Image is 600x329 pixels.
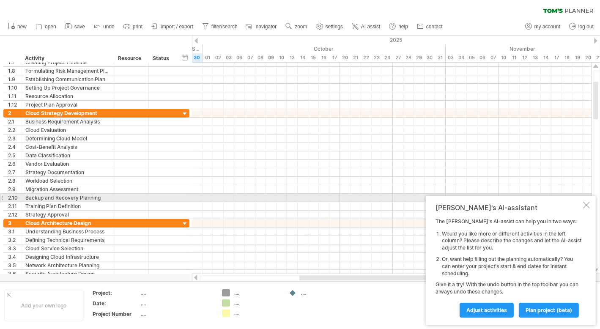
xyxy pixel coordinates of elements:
[224,53,234,62] div: Friday, 3 October 2025
[534,24,560,30] span: my account
[8,118,21,126] div: 2.1
[25,143,110,151] div: Cost-Benefit Analysis
[361,53,372,62] div: Wednesday, 22 October 2025
[256,24,277,30] span: navigator
[25,228,110,236] div: Understanding Business Process
[149,21,196,32] a: import / export
[8,168,21,176] div: 2.7
[8,134,21,143] div: 2.3
[295,24,307,30] span: zoom
[153,54,171,63] div: Status
[93,300,139,307] div: Date:
[25,92,110,100] div: Resource Allocation
[425,53,435,62] div: Thursday, 30 October 2025
[583,53,594,62] div: Thursday, 20 November 2025
[8,109,21,117] div: 2
[121,21,145,32] a: print
[103,24,115,30] span: undo
[398,24,408,30] span: help
[25,101,110,109] div: Project Plan Approval
[25,270,110,278] div: Security Architecture Design
[446,53,456,62] div: Monday, 3 November 2025
[467,53,477,62] div: Wednesday, 5 November 2025
[118,54,144,63] div: Resource
[244,21,279,32] a: navigator
[8,143,21,151] div: 2.4
[213,53,224,62] div: Thursday, 2 October 2025
[25,211,110,219] div: Strategy Approval
[25,168,110,176] div: Strategy Documentation
[8,160,21,168] div: 2.6
[74,24,85,30] span: save
[435,53,446,62] div: Friday, 31 October 2025
[25,261,110,269] div: Network Architecture Planning
[25,118,110,126] div: Business Requirement Analysis
[63,21,88,32] a: save
[530,53,541,62] div: Thursday, 13 November 2025
[25,126,110,134] div: Cloud Evaluation
[488,53,499,62] div: Friday, 7 November 2025
[414,53,425,62] div: Wednesday, 29 October 2025
[25,160,110,168] div: Vendor Evaluation
[133,24,142,30] span: print
[283,21,310,32] a: zoom
[387,21,411,32] a: help
[326,24,343,30] span: settings
[25,75,110,83] div: Establishing Communication Plan
[319,53,329,62] div: Thursday, 16 October 2025
[436,218,581,317] div: The [PERSON_NAME]'s AI-assist can help you in two ways: Give it a try! With the undo button in th...
[314,21,345,32] a: settings
[25,109,110,117] div: Cloud Strategy Development
[578,24,594,30] span: log out
[141,289,212,296] div: ....
[403,53,414,62] div: Tuesday, 28 October 2025
[8,84,21,92] div: 1.10
[6,21,29,32] a: new
[460,303,514,318] a: Adjust activities
[92,21,117,32] a: undo
[203,53,213,62] div: Wednesday, 1 October 2025
[287,53,298,62] div: Monday, 13 October 2025
[17,24,27,30] span: new
[33,21,59,32] a: open
[8,67,21,75] div: 1.8
[436,203,581,212] div: [PERSON_NAME]'s AI-assistant
[141,310,212,318] div: ....
[266,53,277,62] div: Thursday, 9 October 2025
[523,21,563,32] a: my account
[8,261,21,269] div: 3.5
[393,53,403,62] div: Monday, 27 October 2025
[8,126,21,134] div: 2.2
[25,236,110,244] div: Defining Technical Requirements
[277,53,287,62] div: Friday, 10 October 2025
[161,24,193,30] span: import / export
[541,53,551,62] div: Friday, 14 November 2025
[8,177,21,185] div: 2.8
[25,151,110,159] div: Data Classification
[8,185,21,193] div: 2.9
[442,256,581,277] li: Or, want help filling out the planning automatically? You can enter your project's start & end da...
[8,244,21,252] div: 3.3
[25,202,110,210] div: Training Plan Definition
[8,228,21,236] div: 3.1
[340,53,351,62] div: Monday, 20 October 2025
[526,307,572,313] span: plan project (beta)
[25,84,110,92] div: Setting Up Project Governance
[301,289,347,296] div: ....
[477,53,488,62] div: Thursday, 6 November 2025
[551,53,562,62] div: Monday, 17 November 2025
[192,53,203,62] div: Tuesday, 30 September 2025
[25,219,110,227] div: Cloud Architecture Design
[4,290,83,321] div: Add your own logo
[141,300,212,307] div: ....
[8,75,21,83] div: 1.9
[25,244,110,252] div: Cloud Service Selection
[442,230,581,252] li: Would you like more or different activities in the left column? Please describe the changes and l...
[509,53,520,62] div: Tuesday, 11 November 2025
[25,67,110,75] div: Formulating Risk Management Plan
[308,53,319,62] div: Wednesday, 15 October 2025
[8,253,21,261] div: 3.4
[8,151,21,159] div: 2.5
[8,236,21,244] div: 3.2
[8,202,21,210] div: 2.11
